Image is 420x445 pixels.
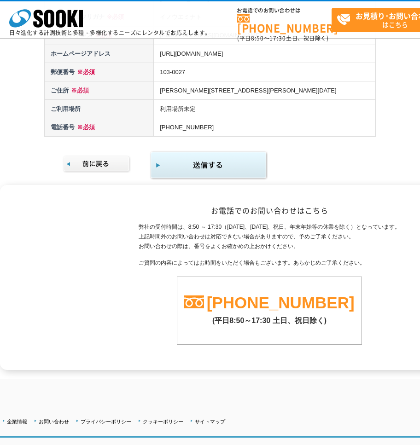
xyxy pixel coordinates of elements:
[237,34,328,42] span: (平日 ～ 土日、祝日除く)
[154,63,376,81] td: 103-0027
[237,8,332,13] span: お電話でのお問い合わせは
[69,87,89,94] span: ※必須
[45,100,154,118] th: ご利用場所
[7,419,27,424] a: 企業情報
[154,100,376,118] td: 利用場所未定
[195,419,225,424] a: サイトマップ
[75,124,95,131] span: ※必須
[207,294,355,312] a: [PHONE_NUMBER]
[39,419,69,424] a: お問い合わせ
[150,150,268,180] img: 同意して内容の確認画面へ
[251,34,264,42] span: 8:50
[45,63,154,81] th: 郵便番号
[154,118,376,137] td: [PHONE_NUMBER]
[45,81,154,100] th: ご住所
[9,30,211,35] p: 日々進化する計測技術と多種・多様化するニーズにレンタルでお応えします。
[177,312,362,326] p: (平日8:50～17:30 土日、祝日除く)
[154,81,376,100] td: [PERSON_NAME][STREET_ADDRESS][PERSON_NAME][DATE]
[45,45,154,63] th: ホームページアドレス
[139,222,401,251] p: 弊社の受付時間は、8:50 ～ 17:30（[DATE]、[DATE]、祝日、年末年始等の休業を除く）となっています。 上記時間外のお問い合わせは対応できない場合がありますので、予めご了承くださ...
[143,419,183,424] a: クッキーポリシー
[81,419,131,424] a: プライバシーポリシー
[154,45,376,63] td: [URL][DOMAIN_NAME]
[75,69,95,75] span: ※必須
[63,155,131,173] img: 前に戻る
[237,14,332,33] a: [PHONE_NUMBER]
[45,118,154,137] th: 電話番号
[269,34,286,42] span: 17:30
[139,258,401,268] p: ご質問の内容によってはお時間をいただく場合もございます。あらかじめご了承ください。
